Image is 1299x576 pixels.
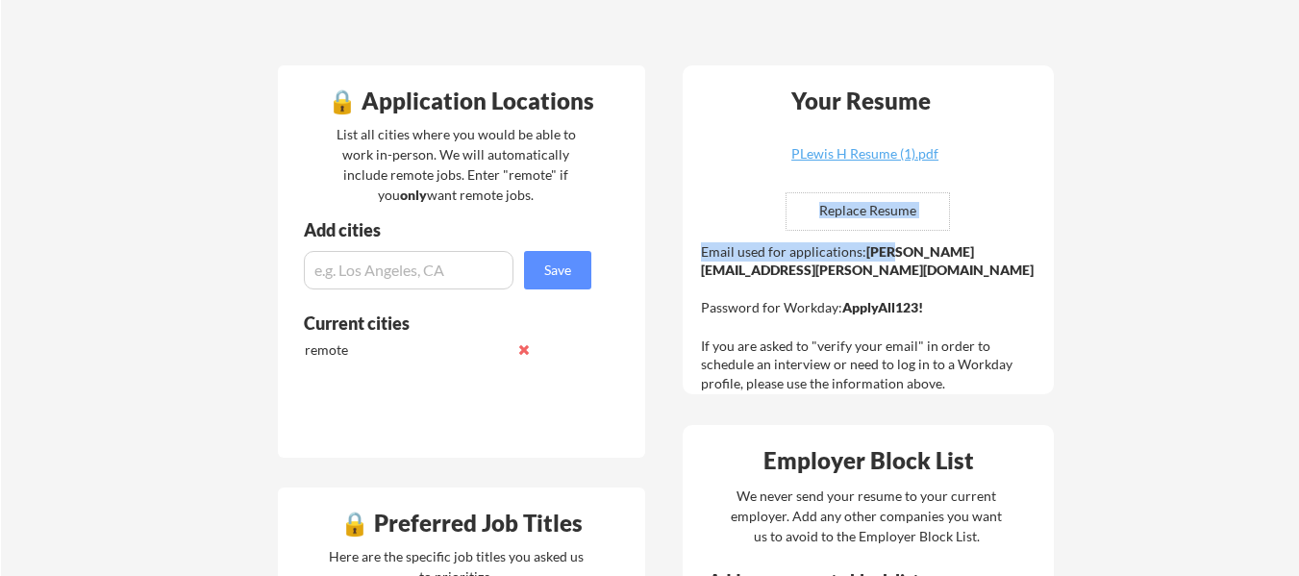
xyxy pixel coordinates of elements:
div: 🔒 Application Locations [283,89,640,113]
button: Save [524,251,591,289]
div: Add cities [304,221,596,238]
a: PLewis H Resume (1).pdf [751,147,980,177]
strong: only [400,187,427,203]
div: Your Resume [766,89,957,113]
div: Employer Block List [690,449,1048,472]
div: 🔒 Preferred Job Titles [283,512,640,535]
div: Current cities [304,314,570,332]
strong: [PERSON_NAME][EMAIL_ADDRESS][PERSON_NAME][DOMAIN_NAME] [701,243,1034,279]
input: e.g. Los Angeles, CA [304,251,513,289]
div: We never send your resume to your current employer. Add any other companies you want us to avoid ... [730,486,1004,546]
div: PLewis H Resume (1).pdf [751,147,980,161]
div: List all cities where you would be able to work in-person. We will automatically include remote j... [324,124,588,205]
div: remote [305,340,508,360]
strong: ApplyAll123! [842,299,923,315]
div: Email used for applications: Password for Workday: If you are asked to "verify your email" in ord... [701,242,1040,393]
